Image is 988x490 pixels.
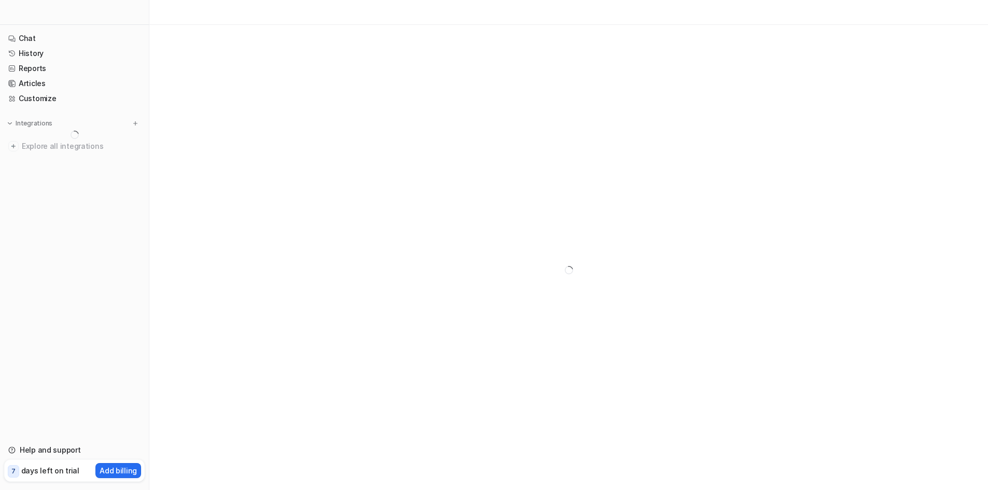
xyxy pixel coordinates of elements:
[4,76,145,91] a: Articles
[4,443,145,457] a: Help and support
[4,46,145,61] a: History
[11,467,16,476] p: 7
[4,118,55,129] button: Integrations
[22,138,141,155] span: Explore all integrations
[95,463,141,478] button: Add billing
[100,465,137,476] p: Add billing
[21,465,79,476] p: days left on trial
[4,61,145,76] a: Reports
[8,141,19,151] img: explore all integrations
[16,119,52,128] p: Integrations
[6,120,13,127] img: expand menu
[4,139,145,153] a: Explore all integrations
[4,31,145,46] a: Chat
[132,120,139,127] img: menu_add.svg
[4,91,145,106] a: Customize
